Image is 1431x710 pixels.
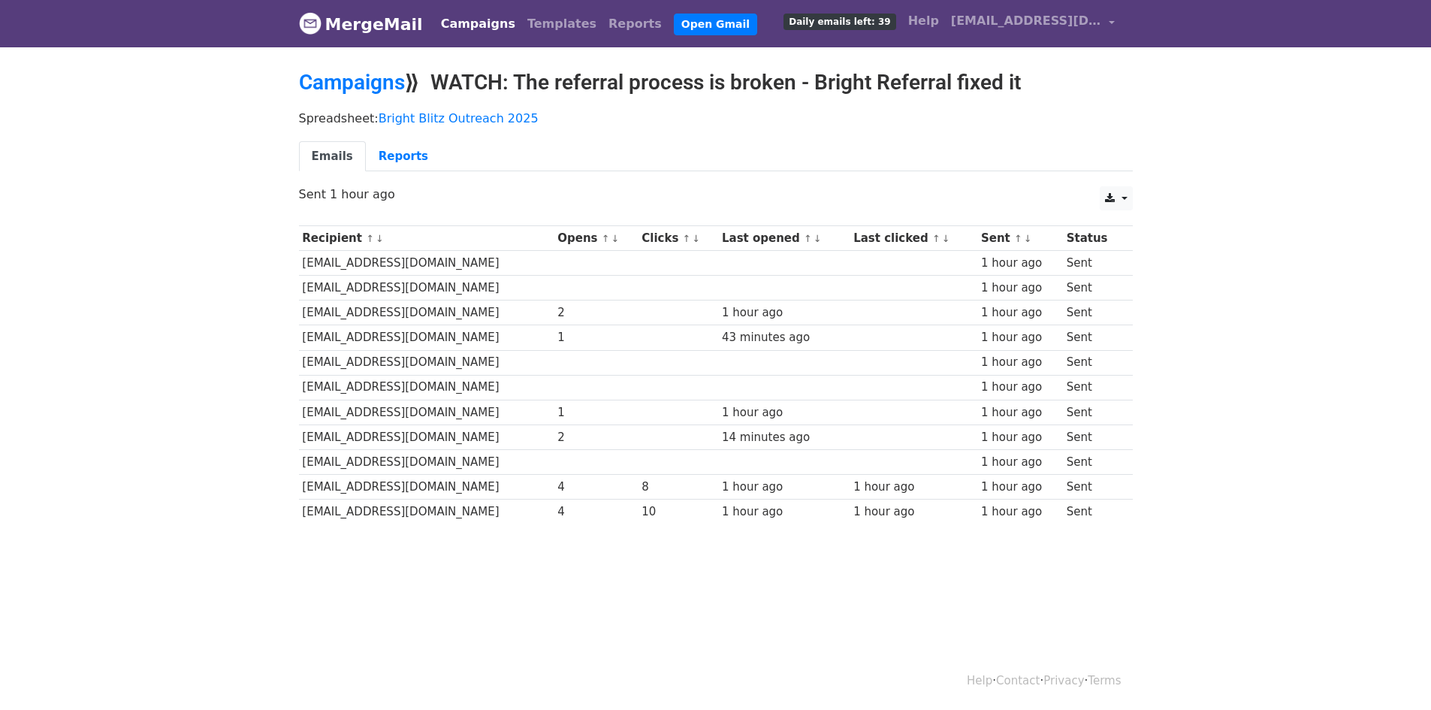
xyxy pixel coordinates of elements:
[299,449,554,474] td: [EMAIL_ADDRESS][DOMAIN_NAME]
[1063,375,1124,400] td: Sent
[366,233,374,244] a: ↑
[299,375,554,400] td: [EMAIL_ADDRESS][DOMAIN_NAME]
[1063,251,1124,276] td: Sent
[967,674,992,687] a: Help
[557,304,634,322] div: 2
[1063,276,1124,301] td: Sent
[902,6,945,36] a: Help
[379,111,539,125] a: Bright Blitz Outreach 2025
[718,226,850,251] th: Last opened
[521,9,602,39] a: Templates
[1088,674,1121,687] a: Terms
[1063,226,1124,251] th: Status
[981,454,1059,471] div: 1 hour ago
[951,12,1101,30] span: [EMAIL_ADDRESS][DOMAIN_NAME]
[299,251,554,276] td: [EMAIL_ADDRESS][DOMAIN_NAME]
[602,9,668,39] a: Reports
[299,400,554,424] td: [EMAIL_ADDRESS][DOMAIN_NAME]
[299,350,554,375] td: [EMAIL_ADDRESS][DOMAIN_NAME]
[804,233,812,244] a: ↑
[692,233,700,244] a: ↓
[299,12,322,35] img: MergeMail logo
[981,503,1059,521] div: 1 hour ago
[1024,233,1032,244] a: ↓
[783,14,895,30] span: Daily emails left: 39
[1063,350,1124,375] td: Sent
[981,479,1059,496] div: 1 hour ago
[1063,301,1124,325] td: Sent
[557,329,634,346] div: 1
[674,14,757,35] a: Open Gmail
[722,404,847,421] div: 1 hour ago
[722,304,847,322] div: 1 hour ago
[981,279,1059,297] div: 1 hour ago
[1063,500,1124,524] td: Sent
[1043,674,1084,687] a: Privacy
[850,226,977,251] th: Last clicked
[557,503,634,521] div: 4
[996,674,1040,687] a: Contact
[777,6,901,36] a: Daily emails left: 39
[376,233,384,244] a: ↓
[981,354,1059,371] div: 1 hour ago
[977,226,1063,251] th: Sent
[557,429,634,446] div: 2
[299,70,405,95] a: Campaigns
[1063,475,1124,500] td: Sent
[981,379,1059,396] div: 1 hour ago
[1063,400,1124,424] td: Sent
[981,304,1059,322] div: 1 hour ago
[299,424,554,449] td: [EMAIL_ADDRESS][DOMAIN_NAME]
[722,479,847,496] div: 1 hour ago
[722,329,847,346] div: 43 minutes ago
[557,404,634,421] div: 1
[299,301,554,325] td: [EMAIL_ADDRESS][DOMAIN_NAME]
[366,141,441,172] a: Reports
[299,500,554,524] td: [EMAIL_ADDRESS][DOMAIN_NAME]
[602,233,610,244] a: ↑
[853,479,974,496] div: 1 hour ago
[1063,424,1124,449] td: Sent
[981,255,1059,272] div: 1 hour ago
[299,141,366,172] a: Emails
[853,503,974,521] div: 1 hour ago
[932,233,940,244] a: ↑
[299,70,1133,95] h2: ⟫ WATCH: The referral process is broken - Bright Referral fixed it
[722,503,847,521] div: 1 hour ago
[981,329,1059,346] div: 1 hour ago
[299,475,554,500] td: [EMAIL_ADDRESS][DOMAIN_NAME]
[1063,449,1124,474] td: Sent
[299,226,554,251] th: Recipient
[683,233,691,244] a: ↑
[722,429,847,446] div: 14 minutes ago
[1014,233,1022,244] a: ↑
[299,8,423,40] a: MergeMail
[299,325,554,350] td: [EMAIL_ADDRESS][DOMAIN_NAME]
[1063,325,1124,350] td: Sent
[638,226,718,251] th: Clicks
[942,233,950,244] a: ↓
[299,276,554,301] td: [EMAIL_ADDRESS][DOMAIN_NAME]
[981,404,1059,421] div: 1 hour ago
[642,479,714,496] div: 8
[557,479,634,496] div: 4
[299,110,1133,126] p: Spreadsheet:
[435,9,521,39] a: Campaigns
[554,226,638,251] th: Opens
[642,503,714,521] div: 10
[299,186,1133,202] p: Sent 1 hour ago
[814,233,822,244] a: ↓
[981,429,1059,446] div: 1 hour ago
[611,233,620,244] a: ↓
[945,6,1121,41] a: [EMAIL_ADDRESS][DOMAIN_NAME]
